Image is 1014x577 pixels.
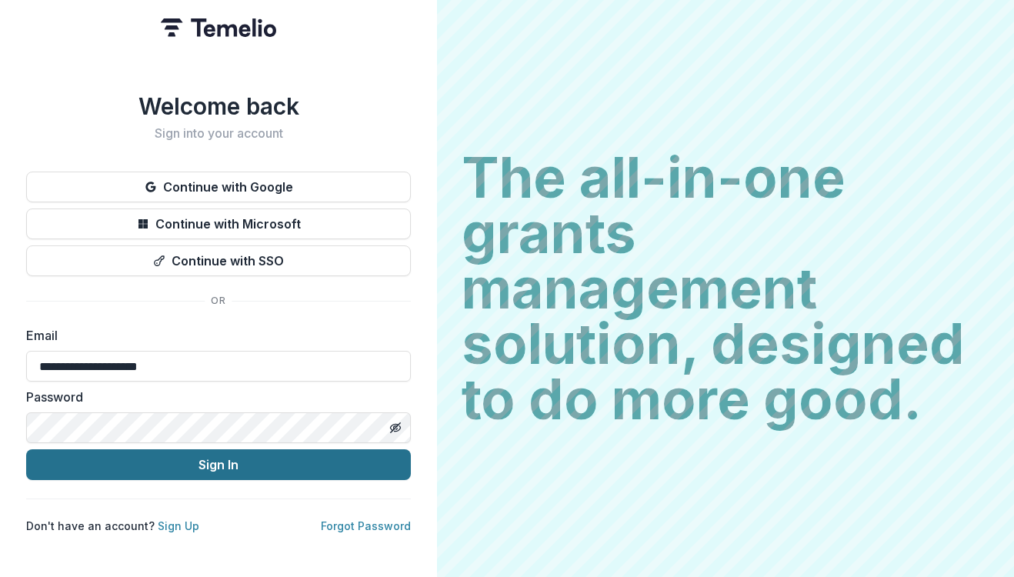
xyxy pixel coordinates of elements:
[26,326,402,345] label: Email
[26,449,411,480] button: Sign In
[26,92,411,120] h1: Welcome back
[26,126,411,141] h2: Sign into your account
[26,172,411,202] button: Continue with Google
[383,415,408,440] button: Toggle password visibility
[26,518,199,534] p: Don't have an account?
[161,18,276,37] img: Temelio
[321,519,411,532] a: Forgot Password
[26,208,411,239] button: Continue with Microsoft
[158,519,199,532] a: Sign Up
[26,245,411,276] button: Continue with SSO
[26,388,402,406] label: Password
